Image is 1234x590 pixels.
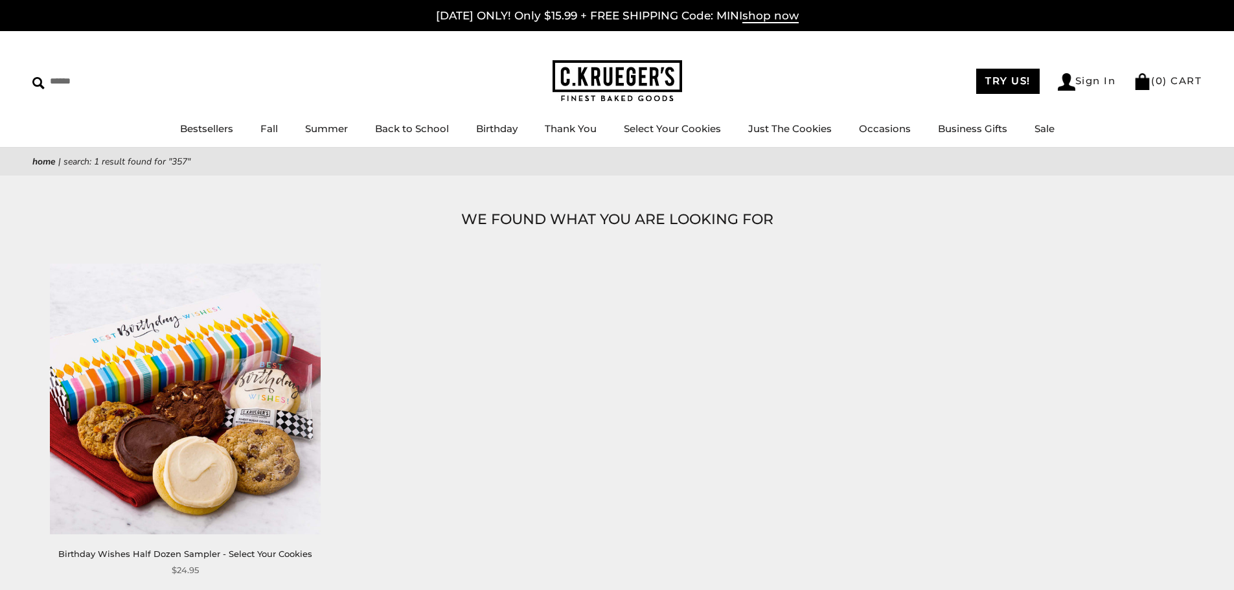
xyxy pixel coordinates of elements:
[32,154,1202,169] nav: breadcrumbs
[938,122,1007,135] a: Business Gifts
[172,563,199,577] span: $24.95
[976,69,1040,94] a: TRY US!
[52,208,1182,231] h1: WE FOUND WHAT YOU ARE LOOKING FOR
[180,122,233,135] a: Bestsellers
[1156,74,1163,87] span: 0
[1134,73,1151,90] img: Bag
[1134,74,1202,87] a: (0) CART
[1058,73,1075,91] img: Account
[51,264,321,534] img: Birthday Wishes Half Dozen Sampler - Select Your Cookies
[10,541,134,580] iframe: Sign Up via Text for Offers
[859,122,911,135] a: Occasions
[32,77,45,89] img: Search
[32,71,187,91] input: Search
[748,122,832,135] a: Just The Cookies
[1034,122,1055,135] a: Sale
[545,122,597,135] a: Thank You
[58,155,61,168] span: |
[58,549,312,559] a: Birthday Wishes Half Dozen Sampler - Select Your Cookies
[553,60,682,102] img: C.KRUEGER'S
[624,122,721,135] a: Select Your Cookies
[1058,73,1116,91] a: Sign In
[742,9,799,23] span: shop now
[436,9,799,23] a: [DATE] ONLY! Only $15.99 + FREE SHIPPING Code: MINIshop now
[63,155,190,168] span: Search: 1 result found for "357"
[375,122,449,135] a: Back to School
[260,122,278,135] a: Fall
[305,122,348,135] a: Summer
[476,122,518,135] a: Birthday
[32,155,56,168] a: Home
